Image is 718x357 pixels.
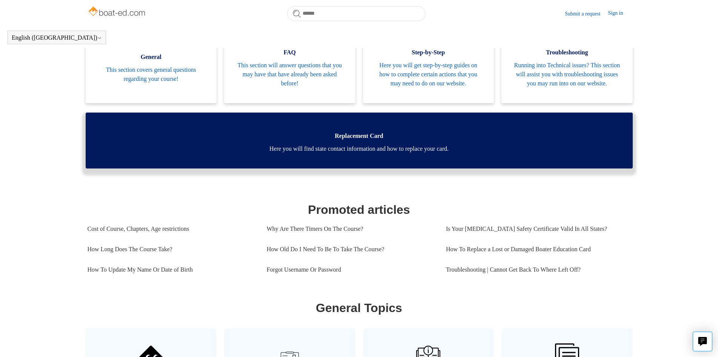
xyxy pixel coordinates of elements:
a: How To Replace a Lost or Damaged Boater Education Card [446,239,625,260]
a: Troubleshooting | Cannot Get Back To Where Left Off? [446,260,625,280]
img: Boat-Ed Help Center home page [88,5,148,20]
a: How Old Do I Need To Be To Take The Course? [267,239,435,260]
button: Live chat [693,332,712,351]
span: Step-by-Step [374,48,483,57]
h1: Promoted articles [88,201,631,219]
a: Troubleshooting Running into Technical issues? This section will assist you with troubleshooting ... [501,29,633,103]
span: Replacement Card [97,131,621,141]
a: FAQ This section will answer questions that you may have that have already been asked before! [224,29,355,103]
button: English ([GEOGRAPHIC_DATA]) [12,34,102,41]
span: Running into Technical issues? This section will assist you with troubleshooting issues you may r... [513,61,621,88]
a: How Long Does The Course Take? [88,239,255,260]
input: Search [287,6,426,21]
span: Here you will get step-by-step guides on how to complete certain actions that you may need to do ... [374,61,483,88]
a: Why Are There Timers On The Course? [267,219,435,239]
span: Here you will find state contact information and how to replace your card. [97,144,621,153]
span: FAQ [235,48,344,57]
a: Sign in [608,9,630,18]
a: Is Your [MEDICAL_DATA] Safety Certificate Valid In All States? [446,219,625,239]
a: General This section covers general questions regarding your course! [86,29,217,103]
h1: General Topics [88,299,631,317]
span: This section will answer questions that you may have that have already been asked before! [235,61,344,88]
a: Cost of Course, Chapters, Age restrictions [88,219,255,239]
span: This section covers general questions regarding your course! [97,65,206,83]
a: Forgot Username Or Password [267,260,435,280]
span: General [97,53,206,62]
span: Troubleshooting [513,48,621,57]
a: How To Update My Name Or Date of Birth [88,260,255,280]
a: Submit a request [565,10,608,18]
a: Replacement Card Here you will find state contact information and how to replace your card. [86,113,633,168]
a: Step-by-Step Here you will get step-by-step guides on how to complete certain actions that you ma... [363,29,494,103]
